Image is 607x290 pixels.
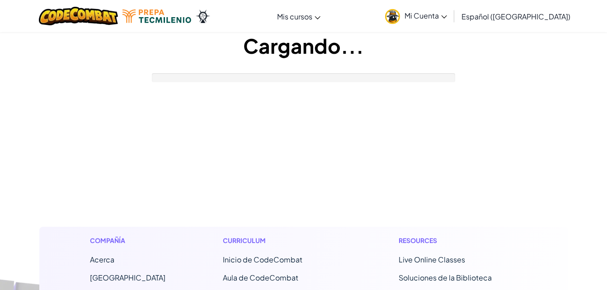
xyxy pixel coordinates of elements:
a: Acerca [90,255,114,264]
a: [GEOGRAPHIC_DATA] [90,273,165,282]
span: Mis cursos [277,12,312,21]
a: Español ([GEOGRAPHIC_DATA]) [457,4,575,28]
img: avatar [385,9,400,24]
a: Live Online Classes [399,255,465,264]
h1: Compañía [90,236,165,245]
img: CodeCombat logo [39,7,118,25]
a: Aula de CodeCombat [223,273,298,282]
span: Inicio de CodeCombat [223,255,302,264]
span: Español ([GEOGRAPHIC_DATA]) [461,12,570,21]
img: Tecmilenio logo [122,9,191,23]
a: Mi Cuenta [381,2,452,30]
h1: Curriculum [223,236,342,245]
h1: Resources [399,236,518,245]
a: Soluciones de la Biblioteca [399,273,492,282]
span: Mi Cuenta [405,11,447,20]
img: Ozaria [196,9,210,23]
a: Mis cursos [273,4,325,28]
